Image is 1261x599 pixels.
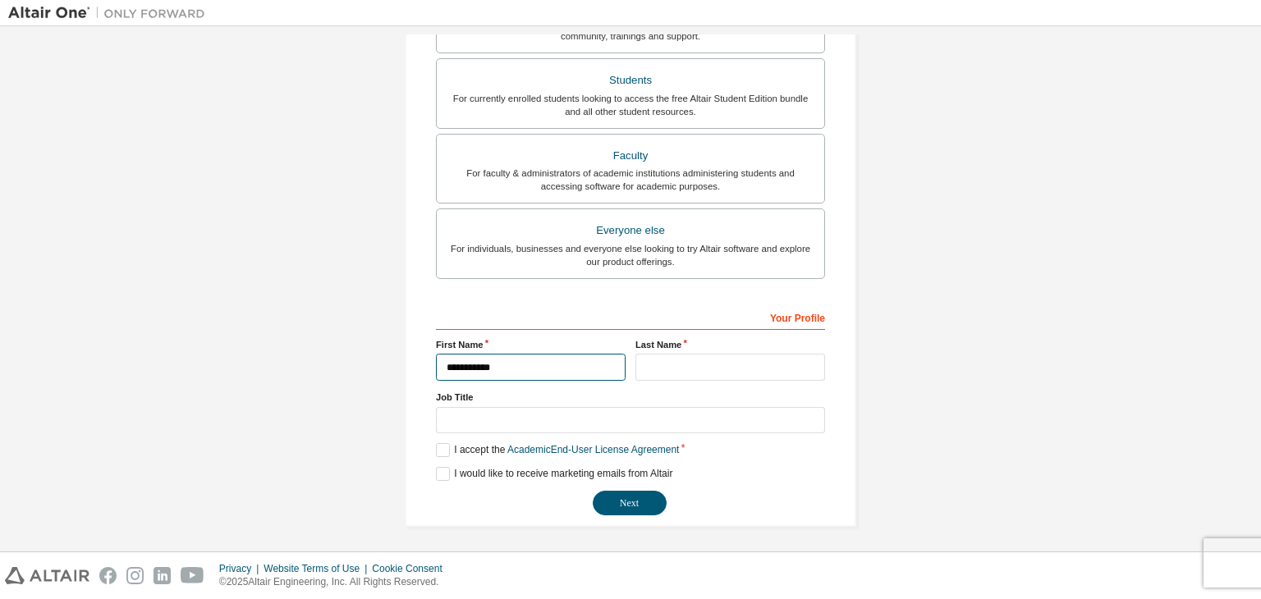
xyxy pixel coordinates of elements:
img: Altair One [8,5,213,21]
label: Last Name [635,338,825,351]
img: facebook.svg [99,567,117,584]
label: Job Title [436,391,825,404]
img: linkedin.svg [154,567,171,584]
div: Privacy [219,562,264,575]
div: Students [447,69,814,92]
div: Your Profile [436,304,825,330]
button: Next [593,491,667,515]
div: Everyone else [447,219,814,242]
p: © 2025 Altair Engineering, Inc. All Rights Reserved. [219,575,452,589]
img: instagram.svg [126,567,144,584]
div: For faculty & administrators of academic institutions administering students and accessing softwa... [447,167,814,193]
label: I would like to receive marketing emails from Altair [436,467,672,481]
a: Academic End-User License Agreement [507,444,679,455]
label: First Name [436,338,626,351]
div: Faculty [447,144,814,167]
img: youtube.svg [181,567,204,584]
div: Website Terms of Use [264,562,372,575]
div: Cookie Consent [372,562,452,575]
img: altair_logo.svg [5,567,89,584]
div: For individuals, businesses and everyone else looking to try Altair software and explore our prod... [447,242,814,268]
label: I accept the [436,443,679,457]
div: For currently enrolled students looking to access the free Altair Student Edition bundle and all ... [447,92,814,118]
